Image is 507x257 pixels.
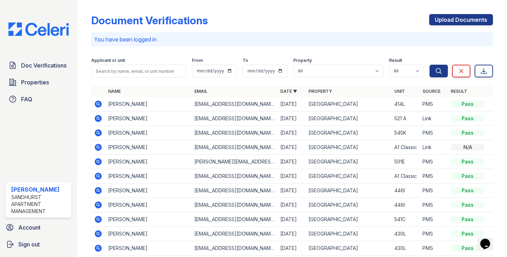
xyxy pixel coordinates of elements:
td: [GEOGRAPHIC_DATA] [306,198,392,212]
iframe: chat widget [477,229,500,250]
td: [PERSON_NAME] [105,140,191,155]
td: [PERSON_NAME] [105,184,191,198]
p: You have been logged in [94,35,490,44]
a: Account [3,220,74,234]
span: FAQ [21,95,32,103]
td: [DATE] [277,155,306,169]
div: Document Verifications [91,14,208,27]
td: Link [420,111,448,126]
div: Pass [451,201,484,208]
td: [PERSON_NAME] [105,111,191,126]
td: [GEOGRAPHIC_DATA] [306,241,392,256]
span: Doc Verifications [21,61,67,70]
div: Pass [451,158,484,165]
a: Doc Verifications [6,58,71,72]
td: [GEOGRAPHIC_DATA] [306,155,392,169]
label: Property [293,58,312,63]
td: [EMAIL_ADDRESS][DOMAIN_NAME] [192,97,277,111]
td: [PERSON_NAME] [105,126,191,140]
div: Pass [451,173,484,180]
td: [EMAIL_ADDRESS][DOMAIN_NAME] [192,212,277,227]
a: Sign out [3,237,74,251]
td: [DATE] [277,126,306,140]
a: Property [308,89,332,94]
td: PMS [420,126,448,140]
td: PMS [420,97,448,111]
td: Link [420,140,448,155]
a: Name [108,89,121,94]
td: [PERSON_NAME][EMAIL_ADDRESS][DOMAIN_NAME] [192,155,277,169]
td: [GEOGRAPHIC_DATA] [306,169,392,184]
td: [DATE] [277,184,306,198]
td: [GEOGRAPHIC_DATA] [306,126,392,140]
div: Pass [451,101,484,108]
td: [DATE] [277,111,306,126]
td: [GEOGRAPHIC_DATA] [306,97,392,111]
td: [EMAIL_ADDRESS][DOMAIN_NAME] [192,126,277,140]
td: PMS [420,155,448,169]
td: [DATE] [277,140,306,155]
td: PMS [420,184,448,198]
td: [DATE] [277,212,306,227]
td: [DATE] [277,198,306,212]
label: From [192,58,203,63]
a: Unit [394,89,405,94]
div: N/A [451,144,484,151]
a: Date ▼ [280,89,297,94]
td: [GEOGRAPHIC_DATA] [306,140,392,155]
td: [EMAIL_ADDRESS][DOMAIN_NAME] [192,198,277,212]
div: Sandhurst Apartment Management [11,194,69,215]
td: [DATE] [277,169,306,184]
td: [EMAIL_ADDRESS][DOMAIN_NAME] [192,227,277,241]
td: [PERSON_NAME] [105,97,191,111]
td: 430L [392,227,420,241]
label: Result [389,58,402,63]
td: PMS [420,169,448,184]
td: A1 Classic [392,140,420,155]
div: [PERSON_NAME] [11,185,69,194]
span: Sign out [18,240,40,249]
a: Email [194,89,207,94]
td: 414L [392,97,420,111]
td: [GEOGRAPHIC_DATA] [306,227,392,241]
td: [EMAIL_ADDRESS][DOMAIN_NAME] [192,111,277,126]
div: Pass [451,129,484,136]
td: [PERSON_NAME] [105,198,191,212]
span: Account [18,223,40,232]
td: [PERSON_NAME] [105,227,191,241]
td: 541C [392,212,420,227]
td: PMS [420,227,448,241]
td: PMS [420,241,448,256]
td: 446I [392,198,420,212]
div: Pass [451,245,484,252]
td: [DATE] [277,241,306,256]
label: To [243,58,248,63]
a: Source [423,89,440,94]
input: Search by name, email, or unit number [91,65,186,77]
div: Pass [451,115,484,122]
td: [GEOGRAPHIC_DATA] [306,184,392,198]
td: [PERSON_NAME] [105,169,191,184]
td: A1 Classic [392,169,420,184]
a: FAQ [6,92,71,106]
td: [PERSON_NAME] [105,155,191,169]
td: [PERSON_NAME] [105,241,191,256]
td: 521 A [392,111,420,126]
img: CE_Logo_Blue-a8612792a0a2168367f1c8372b55b34899dd931a85d93a1a3d3e32e68fde9ad4.png [3,23,74,36]
td: [GEOGRAPHIC_DATA] [306,111,392,126]
td: 430L [392,241,420,256]
td: 501E [392,155,420,169]
a: Result [451,89,467,94]
td: [EMAIL_ADDRESS][DOMAIN_NAME] [192,140,277,155]
a: Upload Documents [429,14,493,25]
td: [PERSON_NAME] [105,212,191,227]
td: 545K [392,126,420,140]
div: Pass [451,216,484,223]
td: [GEOGRAPHIC_DATA] [306,212,392,227]
td: PMS [420,212,448,227]
td: 446I [392,184,420,198]
td: [EMAIL_ADDRESS][DOMAIN_NAME] [192,169,277,184]
a: Properties [6,75,71,89]
span: Properties [21,78,49,86]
